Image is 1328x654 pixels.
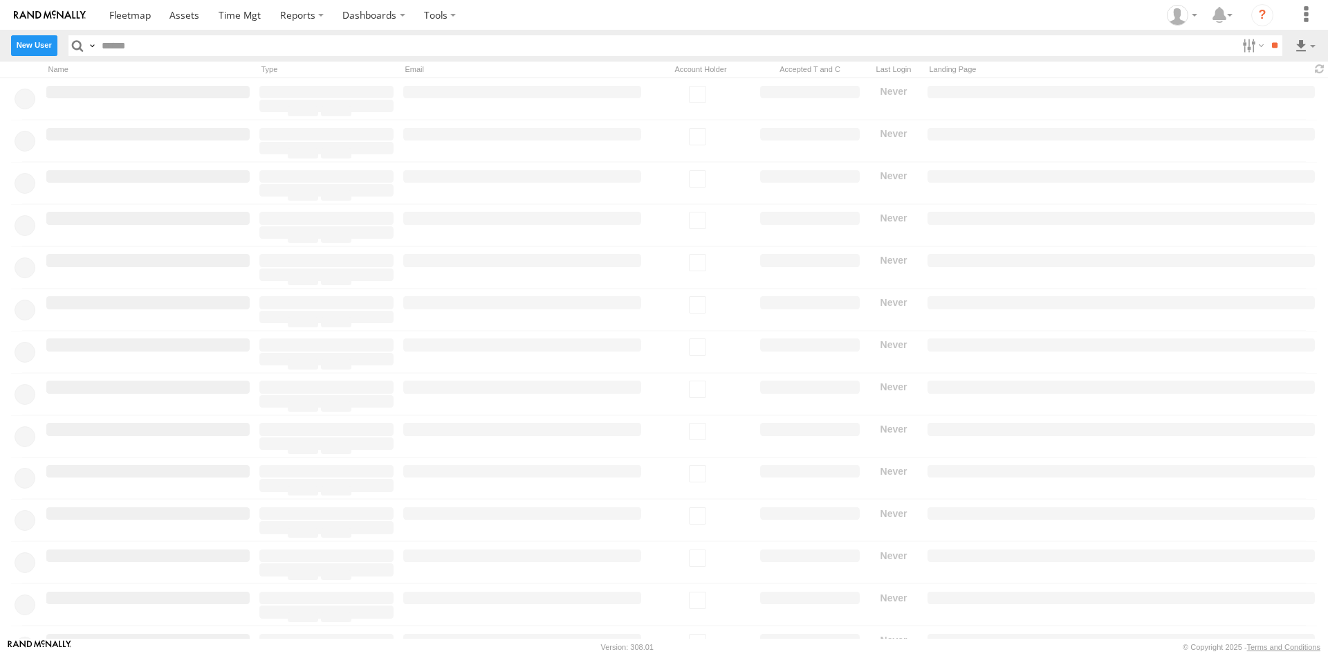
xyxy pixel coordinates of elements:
img: rand-logo.svg [14,10,86,20]
label: Create New User [11,35,57,55]
div: Last Login [867,63,920,76]
label: Export results as... [1293,35,1317,55]
div: Account Holder [649,63,753,76]
div: Landing Page [925,63,1306,76]
div: Name [44,63,252,76]
div: Version: 308.01 [601,643,654,651]
div: Has user accepted Terms and Conditions [758,63,862,76]
div: Type [257,63,396,76]
a: Terms and Conditions [1247,643,1320,651]
div: © Copyright 2025 - [1183,643,1320,651]
i: ? [1251,4,1273,26]
label: Search Filter Options [1237,35,1266,55]
div: Peter Lu [1162,5,1202,26]
div: Email [401,63,643,76]
span: Refresh [1311,63,1328,76]
label: Search Query [86,35,98,55]
a: Visit our Website [8,640,71,654]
